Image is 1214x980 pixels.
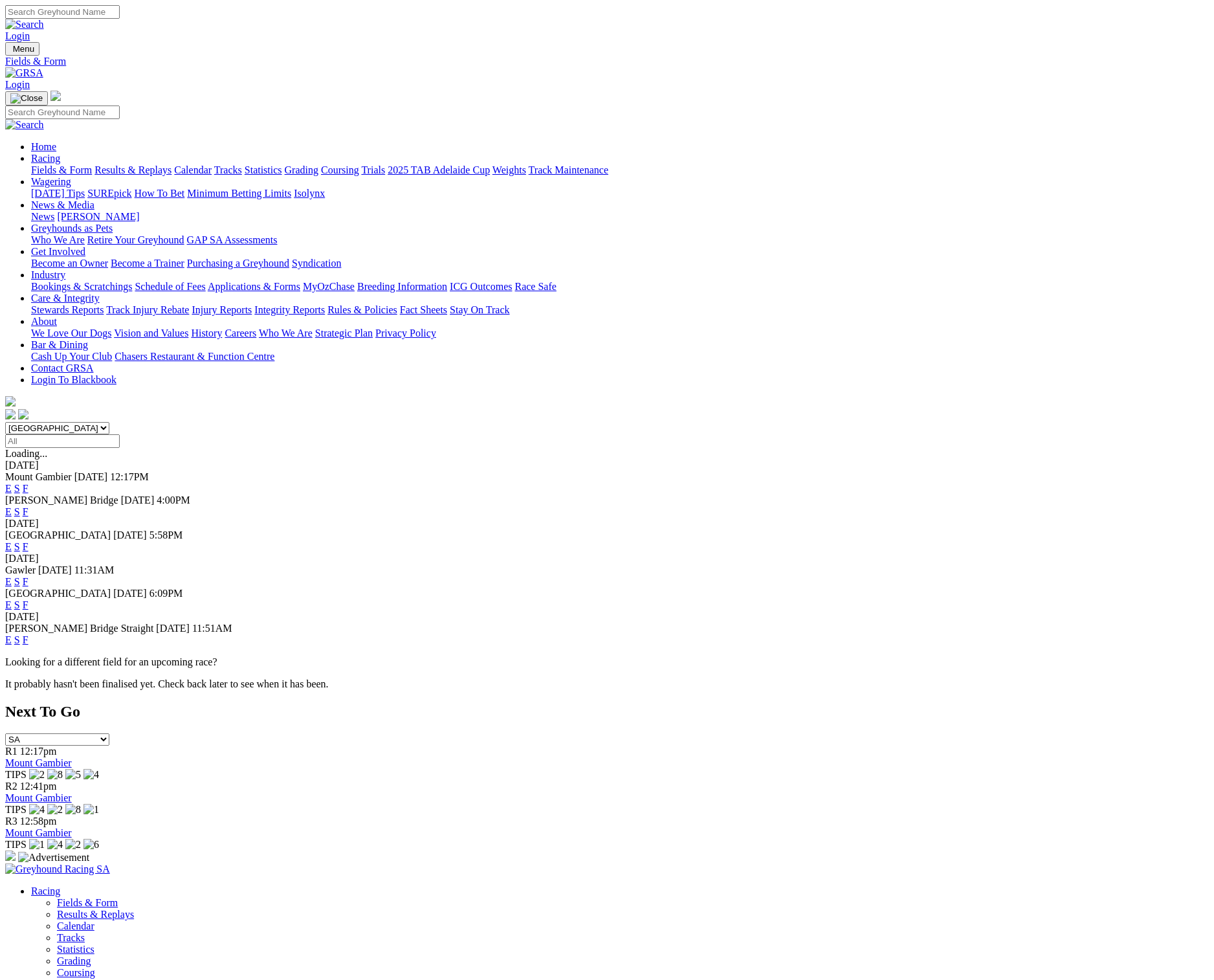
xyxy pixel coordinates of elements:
a: Purchasing a Greyhound [187,258,289,269]
span: 12:17pm [20,746,57,757]
a: S [14,506,20,517]
span: 5:58PM [149,529,183,540]
a: Industry [31,269,65,280]
a: F [23,599,28,610]
a: Stewards Reports [31,304,104,315]
a: Track Injury Rebate [106,304,189,315]
div: [DATE] [5,460,1209,471]
a: ICG Outcomes [450,281,512,292]
img: 2 [65,839,81,851]
div: Greyhounds as Pets [31,234,1209,246]
img: 8 [65,804,81,816]
img: 15187_Greyhounds_GreysPlayCentral_Resize_SA_WebsiteBanner_300x115_2025.jpg [5,851,16,861]
a: About [31,316,57,327]
a: Bookings & Scratchings [31,281,132,292]
a: Fact Sheets [400,304,447,315]
a: Login [5,79,30,90]
span: [DATE] [74,471,108,482]
a: Syndication [292,258,341,269]
a: SUREpick [87,188,131,199]
img: logo-grsa-white.png [50,91,61,101]
span: [DATE] [121,495,155,506]
a: Coursing [57,967,95,978]
span: 11:51AM [192,623,232,634]
img: 8 [47,769,63,781]
a: Stay On Track [450,304,509,315]
a: Integrity Reports [254,304,325,315]
a: Cash Up Your Club [31,351,112,362]
img: GRSA [5,67,43,79]
div: [DATE] [5,553,1209,564]
a: [DATE] Tips [31,188,85,199]
partial: It probably hasn't been finalised yet. Check back later to see when it has been. [5,678,329,689]
a: E [5,483,12,494]
img: Search [5,19,44,30]
input: Search [5,106,120,119]
a: Fields & Form [31,164,92,175]
a: F [23,576,28,587]
a: F [23,483,28,494]
span: R1 [5,746,17,757]
img: 5 [65,769,81,781]
a: History [191,328,222,339]
a: Statistics [245,164,282,175]
div: [DATE] [5,611,1209,623]
h2: Next To Go [5,703,1209,720]
a: GAP SA Assessments [187,234,278,245]
img: 4 [29,804,45,816]
a: Track Maintenance [529,164,608,175]
a: Calendar [57,920,94,931]
img: Advertisement [18,852,89,863]
span: 11:31AM [74,564,115,575]
a: Rules & Policies [327,304,397,315]
a: Racing [31,885,60,896]
a: Strategic Plan [315,328,373,339]
a: Become an Owner [31,258,108,269]
span: Gawler [5,564,36,575]
img: 1 [29,839,45,851]
a: Wagering [31,176,71,187]
a: S [14,576,20,587]
a: E [5,576,12,587]
a: Results & Replays [57,909,134,920]
img: Greyhound Racing SA [5,863,110,875]
a: Grading [285,164,318,175]
a: F [23,634,28,645]
a: Applications & Forms [208,281,300,292]
div: Get Involved [31,258,1209,269]
a: Fields & Form [5,56,1209,67]
span: [PERSON_NAME] Bridge [5,495,118,506]
img: 4 [47,839,63,851]
a: Chasers Restaurant & Function Centre [115,351,274,362]
a: Login To Blackbook [31,374,116,385]
img: facebook.svg [5,409,16,419]
a: S [14,541,20,552]
img: Search [5,119,44,131]
span: [GEOGRAPHIC_DATA] [5,588,111,599]
input: Search [5,5,120,19]
img: 1 [83,804,99,816]
a: F [23,541,28,552]
span: [DATE] [156,623,190,634]
a: We Love Our Dogs [31,328,111,339]
a: MyOzChase [303,281,355,292]
input: Select date [5,434,120,448]
div: Care & Integrity [31,304,1209,316]
a: Weights [492,164,526,175]
a: News & Media [31,199,94,210]
span: 12:41pm [20,781,57,792]
span: [DATE] [113,529,147,540]
a: Get Involved [31,246,85,257]
span: 12:17PM [110,471,149,482]
a: Become a Trainer [111,258,184,269]
span: Menu [13,44,34,54]
span: [PERSON_NAME] Bridge Straight [5,623,153,634]
img: logo-grsa-white.png [5,396,16,406]
a: E [5,634,12,645]
a: S [14,599,20,610]
a: Schedule of Fees [135,281,205,292]
img: 2 [29,769,45,781]
a: Care & Integrity [31,293,100,304]
a: Trials [361,164,385,175]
